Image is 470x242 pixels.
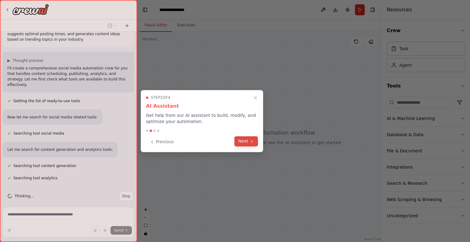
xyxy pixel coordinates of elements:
[146,102,258,110] h3: AI Assistant
[146,112,258,125] p: Get help from our AI assistant to build, modify, and optimize your automation.
[146,137,177,147] button: Previous
[151,95,170,100] span: Step 2 of 4
[234,136,258,146] button: Next
[141,6,149,14] button: Hide left sidebar
[252,94,259,101] button: Close walkthrough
